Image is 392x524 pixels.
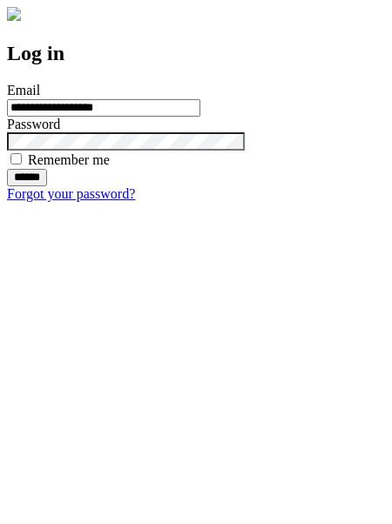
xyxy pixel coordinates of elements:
label: Password [7,117,60,131]
a: Forgot your password? [7,186,135,201]
h2: Log in [7,42,385,65]
img: logo-4e3dc11c47720685a147b03b5a06dd966a58ff35d612b21f08c02c0306f2b779.png [7,7,21,21]
label: Remember me [28,152,110,167]
label: Email [7,83,40,97]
